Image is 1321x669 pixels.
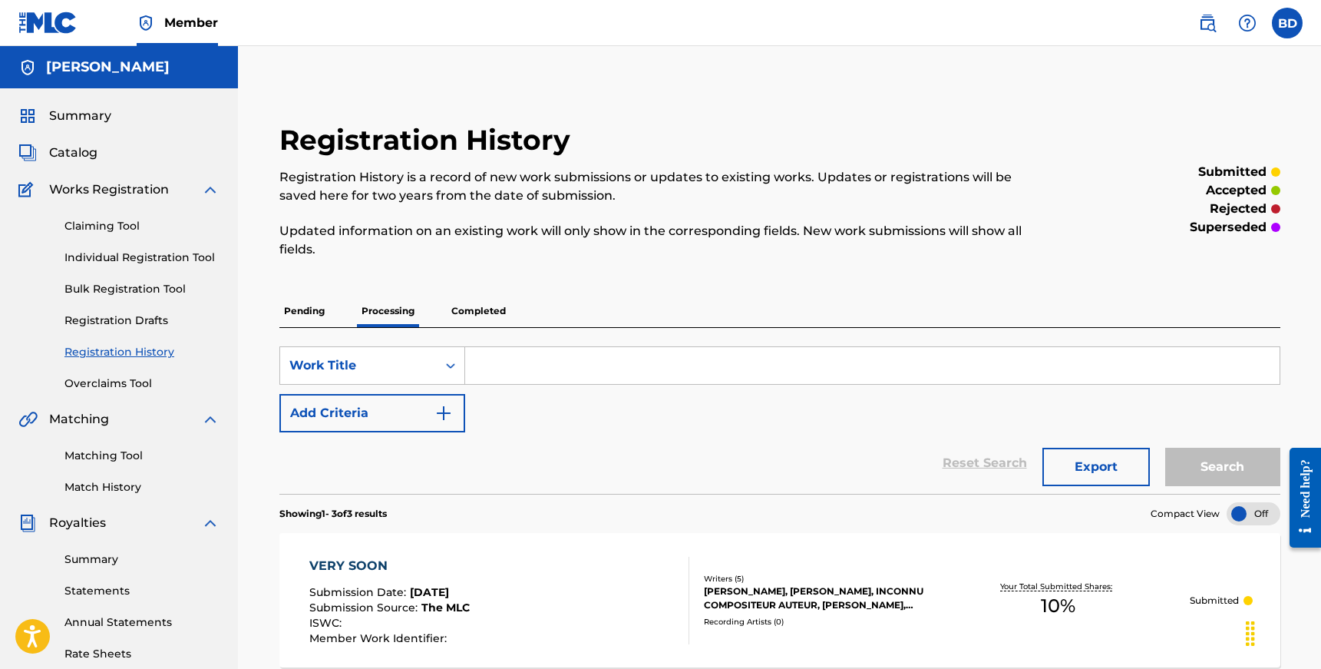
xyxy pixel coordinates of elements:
[1278,436,1321,559] iframe: Resource Center
[64,646,220,662] a: Rate Sheets
[49,107,111,125] span: Summary
[18,144,37,162] img: Catalog
[279,123,578,157] h2: Registration History
[201,514,220,532] img: expand
[309,631,451,645] span: Member Work Identifier :
[1151,507,1220,521] span: Compact View
[18,514,37,532] img: Royalties
[18,107,111,125] a: SummarySummary
[18,180,38,199] img: Works Registration
[309,601,421,614] span: Submission Source :
[18,12,78,34] img: MLC Logo
[64,313,220,329] a: Registration Drafts
[64,448,220,464] a: Matching Tool
[1272,8,1303,38] div: User Menu
[434,404,453,422] img: 9d2ae6d4665cec9f34b9.svg
[279,295,329,327] p: Pending
[279,168,1050,205] p: Registration History is a record of new work submissions or updates to existing works. Updates or...
[1232,8,1263,38] div: Help
[201,180,220,199] img: expand
[309,557,470,575] div: VERY SOON
[64,479,220,495] a: Match History
[64,250,220,266] a: Individual Registration Tool
[1192,8,1223,38] a: Public Search
[1238,611,1263,657] div: Drag
[46,58,170,76] h5: Mike Pensado
[64,281,220,297] a: Bulk Registration Tool
[64,614,220,631] a: Annual Statements
[279,507,387,521] p: Showing 1 - 3 of 3 results
[704,573,927,585] div: Writers ( 5 )
[64,583,220,599] a: Statements
[18,58,37,77] img: Accounts
[1244,595,1321,669] iframe: Chat Widget
[704,585,927,612] div: [PERSON_NAME], [PERSON_NAME], INCONNU COMPOSITEUR AUTEUR, [PERSON_NAME], [PERSON_NAME]
[18,410,38,429] img: Matching
[49,144,97,162] span: Catalog
[49,410,109,429] span: Matching
[64,218,220,234] a: Claiming Tool
[1000,581,1116,592] p: Your Total Submitted Shares:
[64,376,220,392] a: Overclaims Tool
[309,616,345,630] span: ISWC :
[1198,163,1267,181] p: submitted
[18,144,97,162] a: CatalogCatalog
[279,346,1280,494] form: Search Form
[49,180,169,199] span: Works Registration
[1206,181,1267,200] p: accepted
[279,394,465,432] button: Add Criteria
[201,410,220,429] img: expand
[1042,448,1150,486] button: Export
[357,295,419,327] p: Processing
[309,585,410,599] span: Submission Date :
[164,14,218,31] span: Member
[64,551,220,568] a: Summary
[18,107,37,125] img: Summary
[1041,592,1075,620] span: 10 %
[704,616,927,628] div: Recording Artists ( 0 )
[279,222,1050,259] p: Updated information on an existing work will only show in the corresponding fields. New work subm...
[1190,218,1267,237] p: superseded
[279,533,1280,667] a: VERY SOONSubmission Date:[DATE]Submission Source:The MLCISWC:Member Work Identifier:Writers (5)[P...
[421,601,470,614] span: The MLC
[410,585,449,599] span: [DATE]
[1210,200,1267,218] p: rejected
[1198,14,1217,32] img: search
[1190,594,1239,608] p: Submitted
[64,344,220,360] a: Registration History
[1238,14,1257,32] img: help
[137,14,155,32] img: Top Rightsholder
[447,295,510,327] p: Completed
[289,356,428,375] div: Work Title
[49,514,106,532] span: Royalties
